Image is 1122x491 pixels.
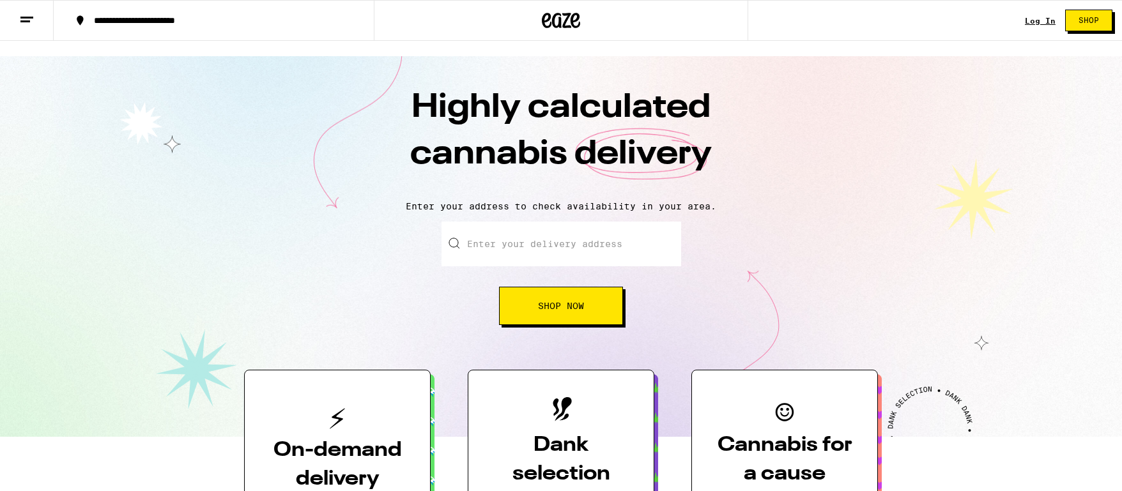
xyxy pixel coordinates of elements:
button: Shop Now [499,287,623,325]
a: Shop [1056,10,1122,31]
span: Shop [1079,17,1099,24]
span: Shop Now [538,301,584,310]
input: Enter your delivery address [442,222,681,266]
a: Log In [1025,17,1056,25]
button: Shop [1065,10,1112,31]
h3: Cannabis for a cause [712,431,857,488]
h1: Highly calculated cannabis delivery [337,85,785,191]
h3: Dank selection [489,431,633,488]
p: Enter your address to check availability in your area. [13,201,1109,211]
